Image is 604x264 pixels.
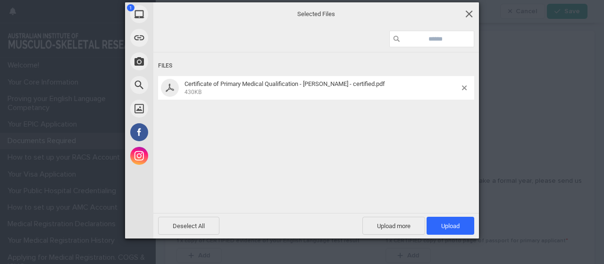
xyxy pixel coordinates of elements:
[125,26,238,50] div: Link (URL)
[125,73,238,97] div: Web Search
[125,97,238,120] div: Unsplash
[127,4,134,11] span: 1
[185,89,201,95] span: 430KB
[125,50,238,73] div: Take Photo
[427,217,474,235] span: Upload
[125,120,238,144] div: Facebook
[464,9,474,19] span: Click here or hit ESC to close picker
[125,144,238,168] div: Instagram
[182,80,462,96] span: Certificate of Primary Medical Qualification - Joost Verschueren - certified.pdf
[185,80,385,87] span: Certificate of Primary Medical Qualification - [PERSON_NAME] - certified.pdf
[222,9,411,18] span: Selected Files
[441,222,460,230] span: Upload
[158,57,474,75] div: Files
[125,2,238,26] div: My Device
[158,217,219,235] span: Deselect All
[362,217,425,235] span: Upload more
